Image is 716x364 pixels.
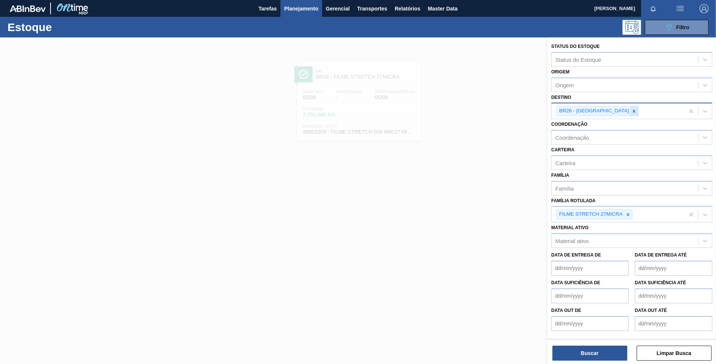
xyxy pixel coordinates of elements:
div: Pogramando: nenhum usuário selecionado [622,20,641,35]
label: Destino [551,95,571,100]
span: Planejamento [284,4,318,13]
input: dd/mm/yyyy [551,288,629,303]
span: Transportes [357,4,387,13]
div: Origem [555,82,574,88]
label: Data out de [551,308,581,313]
input: dd/mm/yyyy [635,288,712,303]
label: Coordenação [551,122,588,127]
span: Gerencial [326,4,350,13]
label: Data suficiência de [551,280,600,285]
h1: Estoque [7,23,119,31]
img: Logout [700,4,709,13]
span: Filtro [676,24,689,30]
input: dd/mm/yyyy [551,316,629,331]
div: Coordenação [555,134,589,141]
label: Data suficiência até [635,280,686,285]
label: Material ativo [551,225,589,230]
div: BR26 - [GEOGRAPHIC_DATA] [557,106,630,116]
div: Família [555,185,574,191]
input: dd/mm/yyyy [635,316,712,331]
img: TNhmsLtSVTkK8tSr43FrP2fwEKptu5GPRR3wAAAABJRU5ErkJggg== [10,5,46,12]
span: Relatórios [395,4,420,13]
input: dd/mm/yyyy [635,261,712,276]
div: FILME STRETCH 27MICRA [557,210,624,219]
button: Notificações [641,3,665,14]
label: Carteira [551,147,574,152]
img: userActions [676,4,685,13]
div: Carteira [555,160,575,166]
span: Tarefas [258,4,277,13]
label: Data de Entrega de [551,252,601,258]
label: Origem [551,69,570,75]
span: Master Data [428,4,457,13]
label: Status do Estoque [551,44,600,49]
label: Família Rotulada [551,198,595,203]
label: Data de Entrega até [635,252,687,258]
button: Filtro [645,20,709,35]
div: Status do Estoque [555,56,601,63]
div: Material ativo [555,238,589,244]
input: dd/mm/yyyy [551,261,629,276]
label: Família [551,173,569,178]
label: Data out até [635,308,667,313]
